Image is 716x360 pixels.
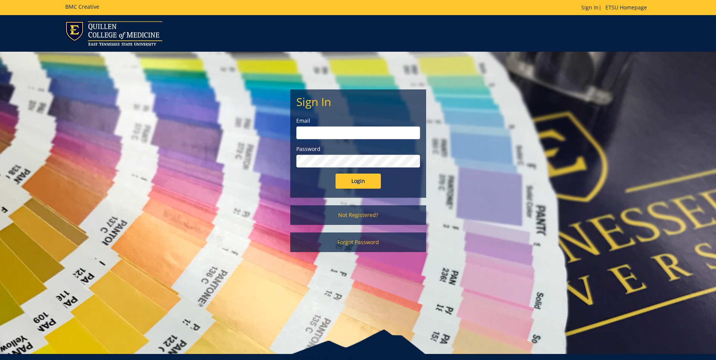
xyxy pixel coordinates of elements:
[290,205,426,225] a: Not Registered?
[581,4,599,11] a: Sign In
[65,21,162,46] img: ETSU logo
[65,4,99,9] h5: BMC Creative
[296,95,420,108] h2: Sign In
[296,145,420,153] label: Password
[336,174,381,189] input: Login
[296,117,420,125] label: Email
[602,4,651,11] a: ETSU Homepage
[290,232,426,252] a: Forgot Password
[581,4,651,11] p: |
